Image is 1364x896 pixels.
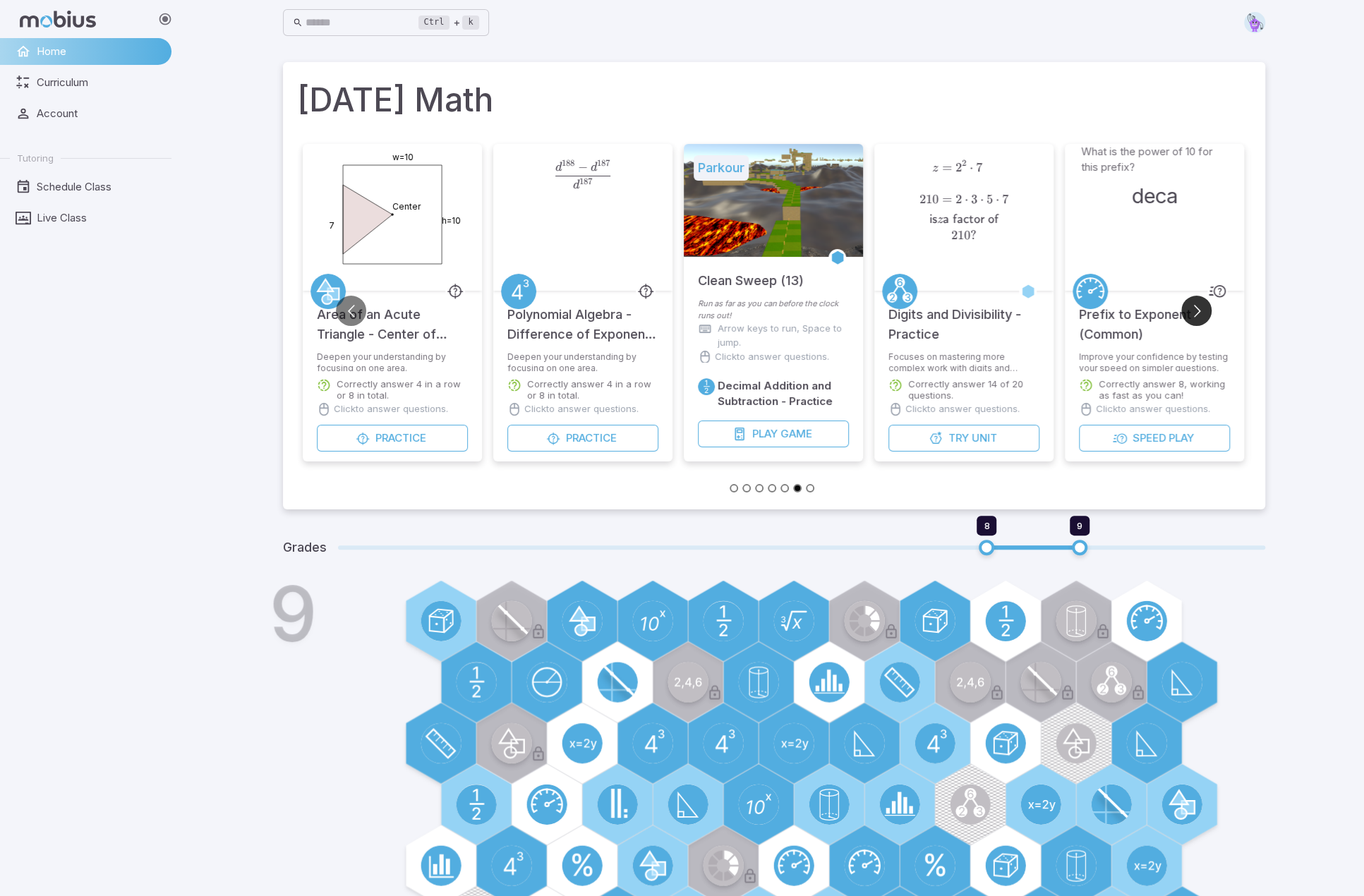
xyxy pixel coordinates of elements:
[507,425,658,452] button: Practice
[1131,181,1177,212] h3: deca
[317,291,468,344] h5: Area of an Acute Triangle - Center of Square (from Dimensions)
[37,75,162,90] span: Curriculum
[936,214,942,226] span: z
[310,274,346,309] a: Geometry 2D
[283,538,327,557] h5: Grades
[418,16,450,30] kbd: Ctrl
[975,160,982,175] span: 7
[752,426,777,442] span: Play
[970,228,977,243] span: ?
[932,162,938,174] span: z
[317,351,468,371] p: Deepen your understanding by focusing on one area.
[507,291,658,344] h5: Polynomial Algebra - Difference of Exponents (Variables) Divided by Second Exponent - Simplify
[718,322,849,350] p: Arrow keys to run, Space to jump.
[297,76,1251,124] h1: [DATE] Math
[698,378,715,395] a: Fractions/Decimals
[698,257,804,291] h5: Clean Sweep (13)
[1008,160,1010,189] span: ​
[961,158,965,168] span: 2
[597,158,610,168] span: 187
[17,152,54,164] span: Tutoring
[971,430,996,446] span: Unit
[1096,402,1210,416] p: Click to answer questions.
[336,296,366,326] button: Go to previous slide
[37,210,162,226] span: Live Class
[524,402,639,416] p: Click to answer questions.
[579,176,592,186] span: 187
[392,201,421,212] text: Center
[1081,144,1228,175] p: What is the power of 10 for this prefix?
[730,484,738,492] button: Go to slide 1
[1073,274,1108,309] a: Speed/Distance/Time
[806,484,814,492] button: Go to slide 7
[317,425,468,452] button: Practice
[501,274,536,309] a: Exponents
[951,228,970,243] span: 210
[1168,430,1193,446] span: Play
[698,420,849,447] button: PlayGame
[562,158,574,168] span: 188
[1132,430,1165,446] span: Speed
[908,378,1039,401] p: Correctly answer 14 of 20 questions.
[269,576,318,652] h1: 9
[929,213,936,226] span: is
[715,350,829,364] p: Click to answer questions.
[392,152,414,162] text: w=10
[888,291,1039,344] h5: Digits and Divisibility - Practice
[1077,520,1082,531] span: 9
[768,484,776,492] button: Go to slide 4
[1079,351,1230,371] p: Improve your confidence by testing your speed on simpler questions.
[329,220,334,231] text: 7
[1244,12,1265,33] img: pentagon.svg
[882,274,917,309] a: Factors/Primes
[955,160,961,175] span: 2
[969,160,972,175] span: ⋅
[37,179,162,195] span: Schedule Class
[337,378,468,401] p: Correctly answer 4 in a row or 8 in total.
[37,106,162,121] span: Account
[755,484,764,492] button: Go to slide 3
[793,484,802,492] button: Go to slide 6
[1079,425,1230,452] button: SpeedPlay
[1181,296,1212,326] button: Go to next slide
[984,520,989,531] span: 8
[578,159,588,174] span: −
[694,155,749,181] h5: Parkour
[334,402,448,416] p: Click to answer questions.
[507,351,658,371] p: Deepen your understanding by focusing on one area.
[591,162,597,174] span: d
[780,484,789,492] button: Go to slide 5
[610,160,611,179] span: ​
[462,16,478,30] kbd: k
[442,215,461,226] text: h=10
[905,402,1020,416] p: Click to answer questions.
[780,426,811,442] span: Game
[742,484,751,492] button: Go to slide 2
[888,351,1039,371] p: Focuses on mastering more complex work with digits and divisibility including advance patterns in...
[888,425,1039,452] button: TryUnit
[418,14,479,31] div: +
[375,430,426,446] span: Practice
[941,160,951,175] span: =
[1099,378,1230,401] p: Correctly answer 8, working as fast as you can!
[555,162,562,174] span: d
[527,378,658,401] p: Correctly answer 4 in a row or 8 in total.
[698,298,849,322] p: Run as far as you can before the clock runs out!
[943,213,998,226] span: a factor of
[948,430,968,446] span: Try
[1079,291,1230,344] h5: Prefix to Exponent (Common)
[718,378,849,409] h6: Decimal Addition and Subtraction - Practice
[37,44,162,59] span: Home
[566,430,617,446] span: Practice
[573,179,579,191] span: d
